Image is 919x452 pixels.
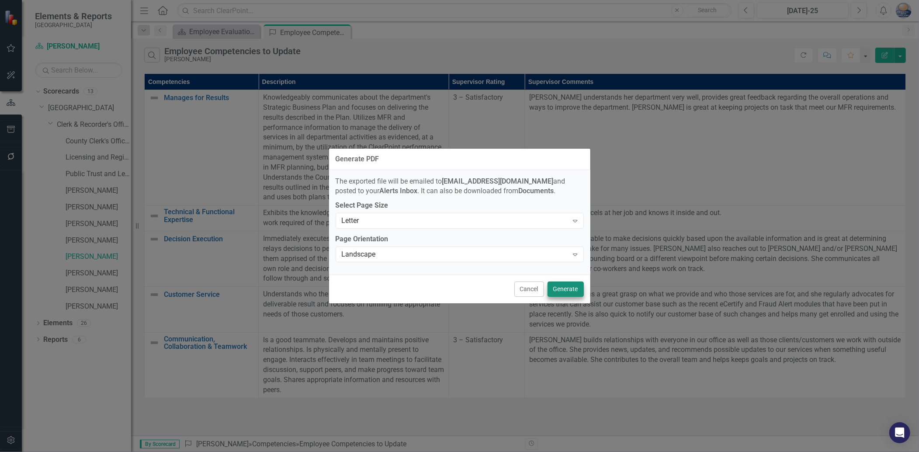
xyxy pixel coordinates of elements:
[336,201,584,211] label: Select Page Size
[380,187,418,195] strong: Alerts Inbox
[342,216,569,226] div: Letter
[889,422,910,443] div: Open Intercom Messenger
[514,282,544,297] button: Cancel
[342,250,569,260] div: Landscape
[519,187,554,195] strong: Documents
[548,282,584,297] button: Generate
[336,234,584,244] label: Page Orientation
[336,177,565,195] span: The exported file will be emailed to and posted to your . It can also be downloaded from .
[336,155,379,163] div: Generate PDF
[442,177,554,185] strong: [EMAIL_ADDRESS][DOMAIN_NAME]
